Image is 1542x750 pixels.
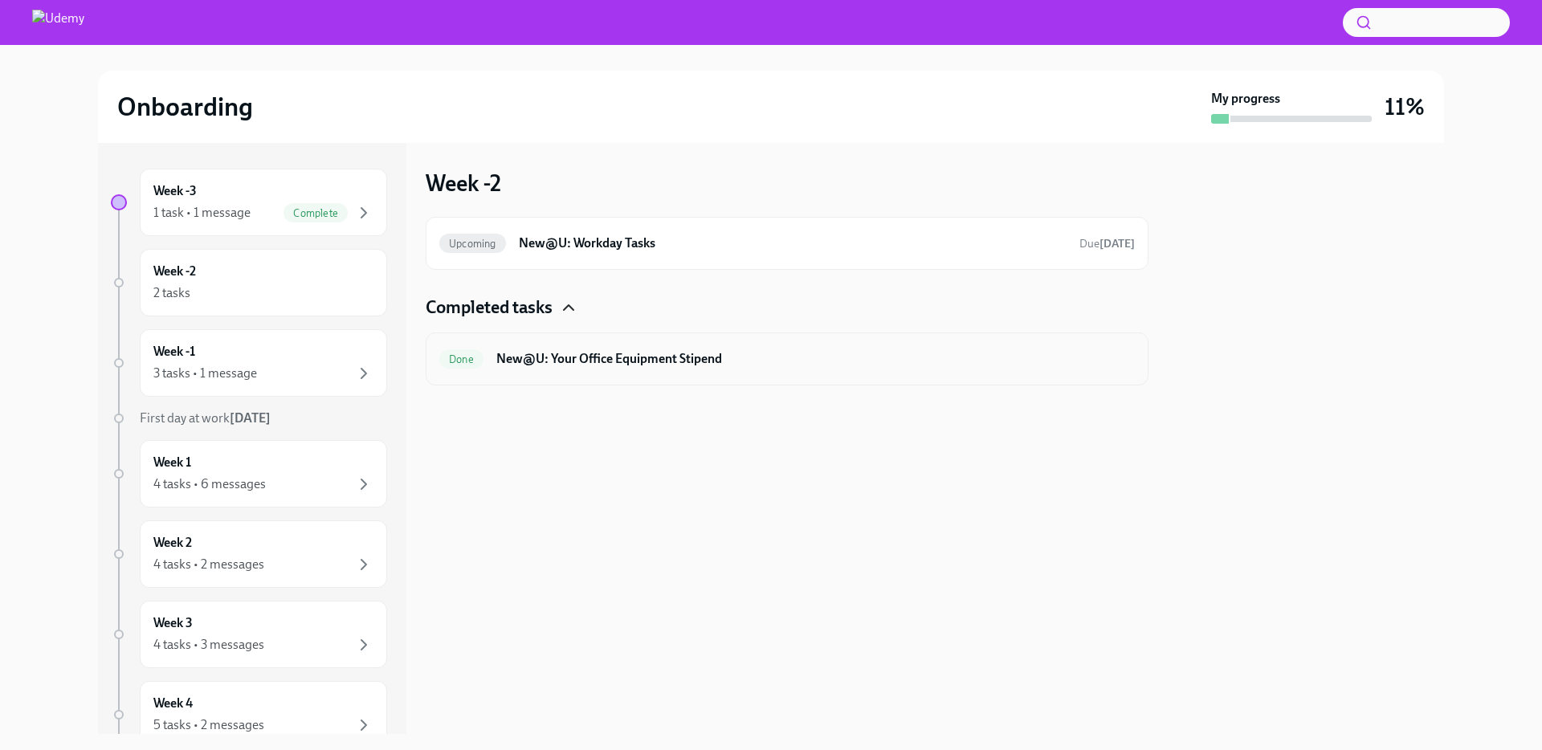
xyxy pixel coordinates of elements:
span: Complete [284,207,348,219]
a: Week 34 tasks • 3 messages [111,601,387,668]
a: UpcomingNew@U: Workday TasksDue[DATE] [439,230,1135,256]
h2: Onboarding [117,91,253,123]
div: Completed tasks [426,296,1148,320]
a: Week 45 tasks • 2 messages [111,681,387,748]
div: 1 task • 1 message [153,204,251,222]
div: 2 tasks [153,284,190,302]
strong: My progress [1211,90,1280,108]
h6: Week -2 [153,263,196,280]
a: Week 14 tasks • 6 messages [111,440,387,507]
img: Udemy [32,10,84,35]
h6: Week 4 [153,695,193,712]
a: Week -31 task • 1 messageComplete [111,169,387,236]
h6: Week -3 [153,182,197,200]
div: 4 tasks • 3 messages [153,636,264,654]
div: 3 tasks • 1 message [153,365,257,382]
a: First day at work[DATE] [111,410,387,427]
h6: Week 3 [153,614,193,632]
a: Week 24 tasks • 2 messages [111,520,387,588]
a: Week -22 tasks [111,249,387,316]
span: Upcoming [439,238,506,250]
div: 5 tasks • 2 messages [153,716,264,734]
h6: Week 2 [153,534,192,552]
a: Week -13 tasks • 1 message [111,329,387,397]
a: DoneNew@U: Your Office Equipment Stipend [439,346,1135,372]
strong: [DATE] [1099,237,1135,251]
div: 4 tasks • 6 messages [153,475,266,493]
span: Due [1079,237,1135,251]
span: Done [439,353,483,365]
span: First day at work [140,410,271,426]
h6: Week -1 [153,343,195,361]
div: 4 tasks • 2 messages [153,556,264,573]
span: October 13th, 2025 09:00 [1079,236,1135,251]
h3: Week -2 [426,169,501,198]
h3: 11% [1385,92,1425,121]
h4: Completed tasks [426,296,553,320]
h6: Week 1 [153,454,191,471]
h6: New@U: Your Office Equipment Stipend [496,350,1135,368]
strong: [DATE] [230,410,271,426]
h6: New@U: Workday Tasks [519,234,1067,252]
